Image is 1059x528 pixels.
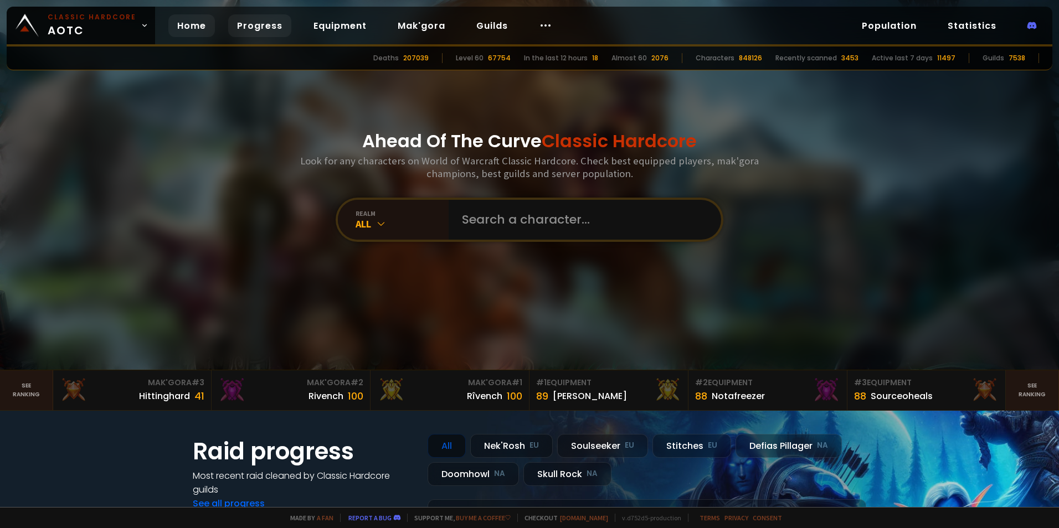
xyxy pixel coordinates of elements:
[652,434,731,458] div: Stitches
[407,514,511,522] span: Support me,
[456,514,511,522] a: Buy me a coffee
[296,154,763,180] h3: Look for any characters on World of Warcraft Classic Hardcore. Check best equipped players, mak'g...
[557,434,648,458] div: Soulseeker
[536,389,548,403] div: 89
[356,218,449,230] div: All
[817,440,828,451] small: NA
[218,377,363,389] div: Mak'Gora
[371,370,529,410] a: Mak'Gora#1Rîvench100
[688,370,847,410] a: #2Equipment88Notafreezer
[467,14,517,37] a: Guilds
[853,14,926,37] a: Population
[775,53,837,63] div: Recently scanned
[983,53,1004,63] div: Guilds
[309,389,343,403] div: Rivench
[847,370,1006,410] a: #3Equipment88Sourceoheals
[651,53,669,63] div: 2076
[615,514,681,522] span: v. d752d5 - production
[428,434,466,458] div: All
[389,14,454,37] a: Mak'gora
[712,389,765,403] div: Notafreezer
[348,389,363,403] div: 100
[536,377,681,389] div: Equipment
[377,377,522,389] div: Mak'Gora
[428,462,519,486] div: Doomhowl
[529,370,688,410] a: #1Equipment89[PERSON_NAME]
[587,468,598,479] small: NA
[736,434,842,458] div: Defias Pillager
[700,514,720,522] a: Terms
[192,377,204,388] span: # 3
[753,514,782,522] a: Consent
[695,389,707,403] div: 88
[470,434,553,458] div: Nek'Rosh
[494,468,505,479] small: NA
[373,53,399,63] div: Deaths
[724,514,748,522] a: Privacy
[168,14,215,37] a: Home
[517,514,608,522] span: Checkout
[524,53,588,63] div: In the last 12 hours
[695,377,708,388] span: # 2
[841,53,858,63] div: 3453
[854,377,867,388] span: # 3
[53,370,212,410] a: Mak'Gora#3Hittinghard41
[7,7,155,44] a: Classic HardcoreAOTC
[193,434,414,469] h1: Raid progress
[560,514,608,522] a: [DOMAIN_NAME]
[351,377,363,388] span: # 2
[739,53,762,63] div: 848126
[592,53,598,63] div: 18
[854,377,999,389] div: Equipment
[696,53,734,63] div: Characters
[194,389,204,403] div: 41
[939,14,1005,37] a: Statistics
[512,377,522,388] span: # 1
[542,128,697,153] span: Classic Hardcore
[695,377,840,389] div: Equipment
[228,14,291,37] a: Progress
[348,514,392,522] a: Report a bug
[284,514,333,522] span: Made by
[529,440,539,451] small: EU
[1006,370,1059,410] a: Seeranking
[625,440,634,451] small: EU
[507,389,522,403] div: 100
[193,469,414,496] h4: Most recent raid cleaned by Classic Hardcore guilds
[212,370,371,410] a: Mak'Gora#2Rivench100
[536,377,547,388] span: # 1
[523,462,611,486] div: Skull Rock
[937,53,955,63] div: 11497
[871,389,933,403] div: Sourceoheals
[467,389,502,403] div: Rîvench
[611,53,647,63] div: Almost 60
[48,12,136,22] small: Classic Hardcore
[362,128,697,154] h1: Ahead Of The Curve
[60,377,205,389] div: Mak'Gora
[488,53,511,63] div: 67754
[317,514,333,522] a: a fan
[708,440,717,451] small: EU
[1009,53,1025,63] div: 7538
[305,14,376,37] a: Equipment
[854,389,866,403] div: 88
[553,389,627,403] div: [PERSON_NAME]
[872,53,933,63] div: Active last 7 days
[48,12,136,39] span: AOTC
[193,497,265,510] a: See all progress
[403,53,429,63] div: 207039
[356,209,449,218] div: realm
[456,53,484,63] div: Level 60
[455,200,708,240] input: Search a character...
[139,389,190,403] div: Hittinghard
